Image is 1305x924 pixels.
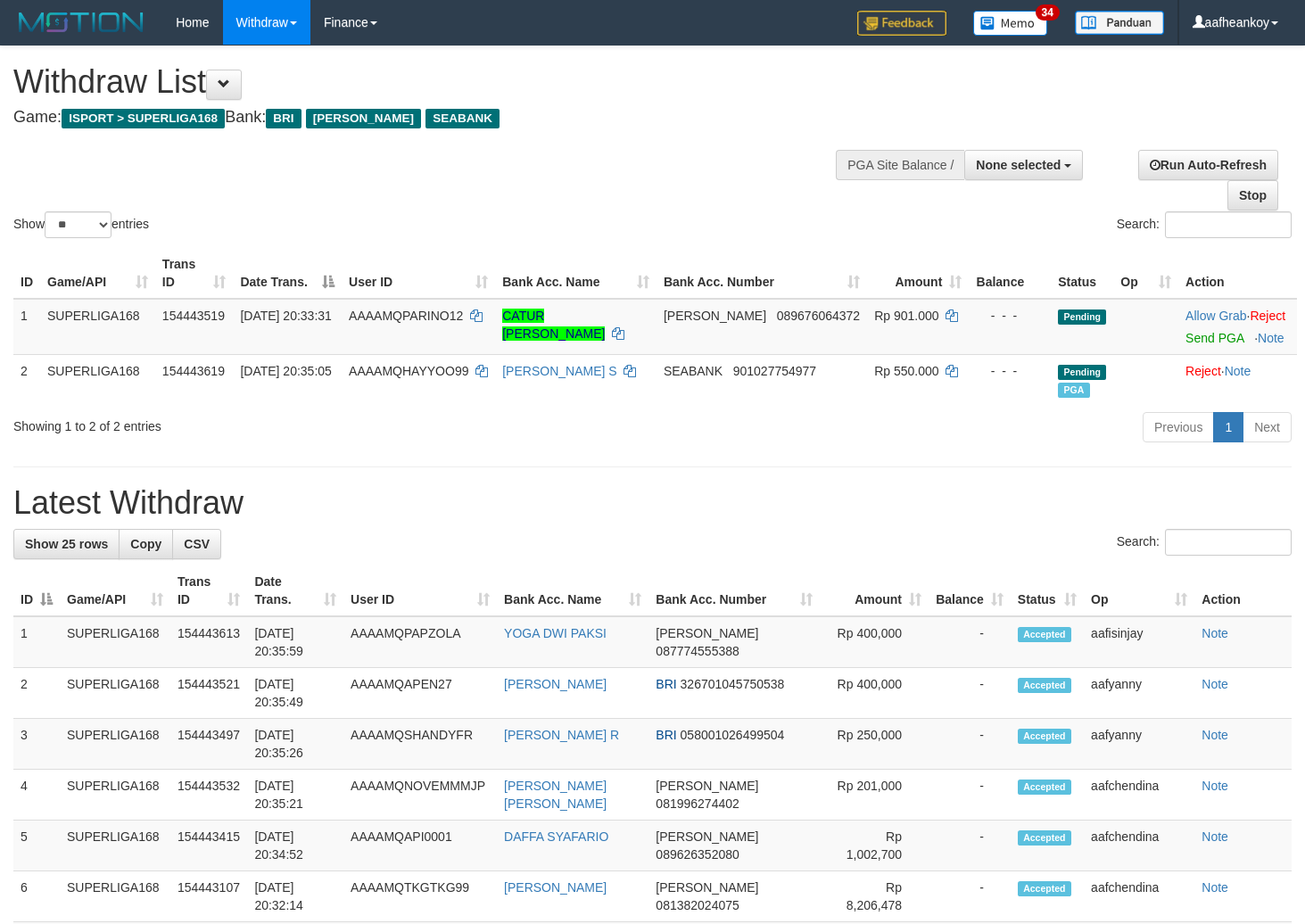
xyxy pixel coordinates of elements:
[1258,331,1284,345] a: Note
[656,626,758,640] span: [PERSON_NAME]
[247,616,343,668] td: [DATE] 20:35:59
[656,847,739,862] span: Copy 089626352080 to clipboard
[502,364,616,378] a: [PERSON_NAME] S
[1011,565,1084,616] th: Status: activate to sort column ascending
[266,109,301,128] span: BRI
[62,109,225,128] span: ISPORT > SUPERLIGA168
[1185,309,1250,323] span: ·
[1178,299,1297,355] td: ·
[1202,829,1228,844] a: Note
[13,485,1292,521] h1: Latest Withdraw
[45,211,112,238] select: Showentries
[656,829,758,844] span: [PERSON_NAME]
[60,821,170,871] td: SUPERLIGA168
[1117,529,1292,556] label: Search:
[1058,365,1106,380] span: Pending
[836,150,964,180] div: PGA Site Balance /
[929,871,1011,922] td: -
[60,668,170,719] td: SUPERLIGA168
[656,728,676,742] span: BRI
[1084,821,1194,871] td: aafchendina
[1018,780,1071,795] span: Accepted
[1178,354,1297,405] td: ·
[60,871,170,922] td: SUPERLIGA168
[929,719,1011,770] td: -
[247,770,343,821] td: [DATE] 20:35:21
[820,668,929,719] td: Rp 400,000
[60,616,170,668] td: SUPERLIGA168
[1084,871,1194,922] td: aafchendina
[1058,309,1106,325] span: Pending
[233,248,342,299] th: Date Trans.: activate to sort column descending
[1084,616,1194,668] td: aafisinjay
[13,9,149,36] img: MOTION_logo.png
[1075,11,1164,35] img: panduan.png
[1084,719,1194,770] td: aafyanny
[1058,383,1089,398] span: Marked by aafsengchandara
[857,11,946,36] img: Feedback.jpg
[929,821,1011,871] td: -
[495,248,657,299] th: Bank Acc. Name: activate to sort column ascending
[973,11,1048,36] img: Button%20Memo.svg
[1165,211,1292,238] input: Search:
[247,821,343,871] td: [DATE] 20:34:52
[1084,770,1194,821] td: aafchendina
[1225,364,1251,378] a: Note
[1194,565,1292,616] th: Action
[349,309,463,323] span: AAAAMQPARINO12
[497,565,648,616] th: Bank Acc. Name: activate to sort column ascending
[60,565,170,616] th: Game/API: activate to sort column ascending
[343,565,497,616] th: User ID: activate to sort column ascending
[170,770,248,821] td: 154443532
[13,770,60,821] td: 4
[40,299,155,355] td: SUPERLIGA168
[240,309,331,323] span: [DATE] 20:33:31
[1036,4,1060,21] span: 34
[969,248,1051,299] th: Balance
[1202,626,1228,640] a: Note
[13,871,60,922] td: 6
[1018,830,1071,846] span: Accepted
[247,871,343,922] td: [DATE] 20:32:14
[170,668,248,719] td: 154443521
[1202,728,1228,742] a: Note
[162,309,225,323] span: 154443519
[1185,309,1246,323] a: Allow Grab
[1250,309,1285,323] a: Reject
[1178,248,1297,299] th: Action
[349,364,468,378] span: AAAAMQHAYYOO99
[13,529,120,559] a: Show 25 rows
[929,668,1011,719] td: -
[1202,677,1228,691] a: Note
[681,728,785,742] span: Copy 058001026499504 to clipboard
[976,307,1044,325] div: - - -
[656,796,739,811] span: Copy 081996274402 to clipboard
[172,529,221,559] a: CSV
[777,309,860,323] span: Copy 089676064372 to clipboard
[1117,211,1292,238] label: Search:
[504,829,608,844] a: DAFFA SYAFARIO
[656,779,758,793] span: [PERSON_NAME]
[664,309,766,323] span: [PERSON_NAME]
[60,770,170,821] td: SUPERLIGA168
[13,299,40,355] td: 1
[13,64,852,100] h1: Withdraw List
[343,821,497,871] td: AAAAMQAPI0001
[184,537,210,551] span: CSV
[247,668,343,719] td: [DATE] 20:35:49
[648,565,820,616] th: Bank Acc. Number: activate to sort column ascending
[40,354,155,405] td: SUPERLIGA168
[664,364,723,378] span: SEABANK
[867,248,969,299] th: Amount: activate to sort column ascending
[13,211,149,238] label: Show entries
[929,770,1011,821] td: -
[656,898,739,912] span: Copy 081382024075 to clipboard
[656,677,676,691] span: BRI
[13,109,852,127] h4: Game: Bank:
[1165,529,1292,556] input: Search:
[929,565,1011,616] th: Balance: activate to sort column ascending
[656,880,758,895] span: [PERSON_NAME]
[40,248,155,299] th: Game/API: activate to sort column ascending
[820,821,929,871] td: Rp 1,002,700
[1051,248,1113,299] th: Status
